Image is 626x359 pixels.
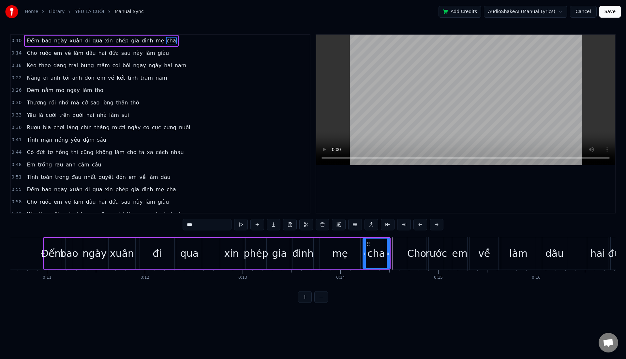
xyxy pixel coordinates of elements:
span: 0:44 [11,149,22,156]
span: cớ [81,99,89,106]
span: sao [90,99,100,106]
span: hai [98,49,107,57]
div: hai [590,246,605,261]
span: hai [98,198,107,206]
span: Manual Sync [115,8,144,15]
span: 0:41 [11,137,22,143]
span: dưới [72,111,84,119]
div: dâu [545,246,564,261]
span: xuân [69,37,83,44]
span: trăm [140,74,154,82]
span: câu [91,161,102,168]
span: sau [121,198,131,206]
span: em [97,74,106,82]
span: Đếm [26,37,40,44]
span: 0:22 [11,75,22,81]
span: cũng [80,148,94,156]
span: trai [68,211,79,218]
span: làm [145,198,156,206]
button: Add Credits [439,6,481,18]
div: về [478,246,490,261]
span: mâm [96,211,111,218]
span: không [95,148,113,156]
span: làm [82,86,93,94]
span: lòng [101,99,114,106]
span: làm [114,148,125,156]
div: gia [272,246,287,261]
span: bia [42,124,52,131]
span: bưng [80,211,95,218]
span: năm [174,62,187,69]
span: qua [92,37,103,44]
span: dâu [160,173,171,181]
span: Em [26,161,36,168]
span: đứa [108,49,119,57]
span: Có [26,148,34,156]
span: làm [109,111,120,119]
div: làm [509,246,528,261]
span: đi [84,186,91,193]
span: theo [38,62,52,69]
span: bói [122,211,131,218]
span: này [132,198,143,206]
span: hai [163,211,172,218]
span: mơ [55,86,65,94]
span: đón [115,173,127,181]
span: 0:58 [11,199,22,205]
span: nằm [41,86,54,94]
span: 0:10 [11,38,22,44]
span: hai [163,62,172,69]
span: tháng [94,124,110,131]
span: em [128,173,137,181]
div: cha [367,246,385,261]
span: rước [39,198,52,206]
span: qua [92,186,103,193]
span: đình [141,37,154,44]
span: anh [50,74,61,82]
span: 0:33 [11,112,22,118]
span: làm [73,49,84,57]
span: cha [166,37,177,44]
div: bao [60,246,78,261]
span: phép [115,37,129,44]
span: dâu [85,198,96,206]
span: đình [141,186,154,193]
nav: breadcrumb [25,8,144,15]
span: bao [41,186,52,193]
span: gia [130,186,140,193]
span: mặn [40,136,53,144]
span: làm [73,198,84,206]
span: đứa [108,198,119,206]
span: xuân [69,186,83,193]
span: cha [166,186,177,193]
span: chơi [53,124,65,131]
div: Cho [407,246,426,261]
span: xin [104,186,113,193]
span: theo [38,211,52,218]
div: 0:15 [434,275,443,280]
span: giàu [157,49,170,57]
span: về [139,173,146,181]
a: Library [49,8,65,15]
span: trên [59,111,70,119]
span: Kéo [26,211,37,218]
span: cách [155,148,169,156]
span: trai [68,62,79,69]
span: Kéo [26,62,37,69]
span: đứt [36,148,46,156]
span: 0:48 [11,162,22,168]
span: tơ [47,148,53,156]
span: xa [146,148,154,156]
span: ngay [132,62,147,69]
span: láng [66,124,79,131]
img: youka [5,5,18,18]
span: về [107,74,115,82]
span: 0:14 [11,50,22,56]
span: ngay [132,211,147,218]
span: kết [116,74,126,82]
span: đàng [53,62,67,69]
span: thờ [130,99,140,106]
button: Save [599,6,621,18]
span: có [142,124,150,131]
span: này [132,49,143,57]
